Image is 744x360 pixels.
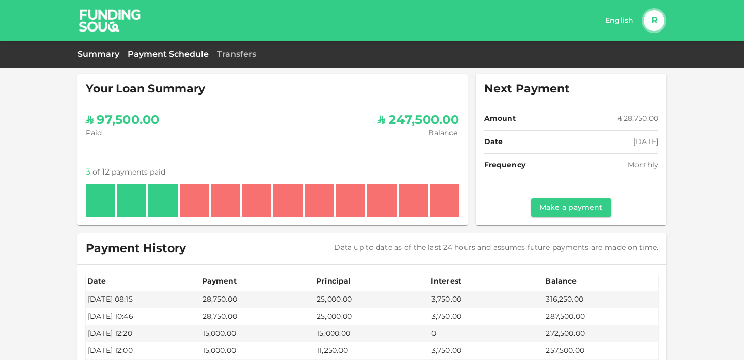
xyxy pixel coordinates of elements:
span: 3 [86,165,90,180]
span: Monthly [628,160,658,170]
a: Summary [78,50,119,59]
td: 28,750.00 [200,291,315,308]
button: R [644,10,664,31]
td: 316,250.00 [544,291,658,308]
div: Interest [431,275,461,288]
div: Balance [545,275,577,288]
a: Payment Schedule [128,50,209,59]
div: Date [87,275,106,288]
div: Principal [316,275,350,288]
td: 15,000.00 [200,342,315,359]
td: [DATE] 12:00 [86,342,200,359]
span: Your Loan Summary [86,82,205,97]
a: Make a payment [531,198,611,217]
td: 15,000.00 [315,325,429,342]
td: 0 [429,325,544,342]
td: 11,250.00 [315,342,429,359]
span: ʢ 97,500.00 [86,114,159,128]
a: Transfers [217,50,256,59]
td: 15,000.00 [200,325,315,342]
td: 28,750.00 [200,308,315,325]
span: Data up to date as of the last 24 hours and assumes future payments are made on time. [334,244,658,252]
td: [DATE] 12:20 [86,325,200,342]
span: of [92,167,100,178]
td: 25,000.00 [315,308,429,325]
span: Date [484,137,503,147]
span: payments paid [112,167,165,178]
span: Amount [484,114,516,124]
td: 257,500.00 [544,342,658,359]
td: 272,500.00 [544,325,658,342]
span: Payment History [86,242,186,256]
div: Payment [202,275,237,288]
span: 12 [102,165,110,180]
td: 287,500.00 [544,308,658,325]
td: [DATE] 08:15 [86,291,200,308]
div: Balance [380,128,457,138]
span: [DATE] [633,137,658,147]
span: ʢ 247,500.00 [378,114,459,128]
td: 3,750.00 [429,308,544,325]
td: 3,750.00 [429,291,544,308]
span: Frequency [484,160,525,170]
span: ʢ 28,750.00 [617,114,658,124]
span: Next Payment [484,82,570,97]
td: [DATE] 10:46 [86,308,200,325]
td: 25,000.00 [315,291,429,308]
span: English [605,17,633,24]
div: Paid [86,128,159,138]
td: 3,750.00 [429,342,544,359]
